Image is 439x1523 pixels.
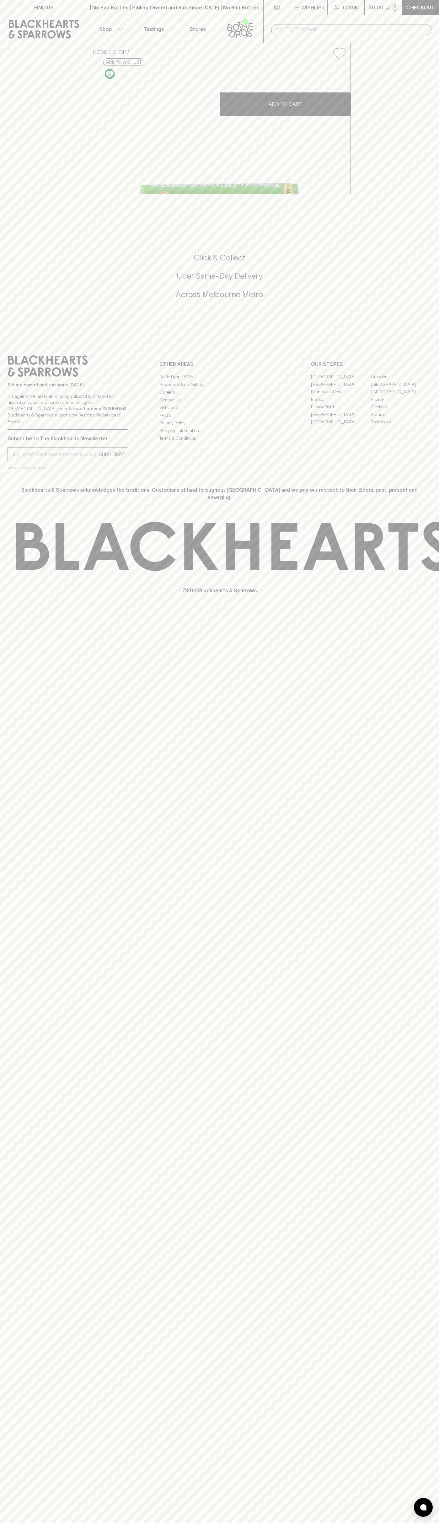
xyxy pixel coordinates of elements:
a: Careers [159,389,280,396]
p: OUR STORES [311,360,431,368]
p: SUBSCRIBE [99,451,125,458]
a: Elwood [311,395,371,403]
a: [GEOGRAPHIC_DATA] [311,373,371,380]
a: Contact Us [159,396,280,404]
p: ADD TO CART [269,100,302,108]
a: Privacy Policy [159,419,280,427]
input: e.g. jane@blackheartsandsparrows.com.au [13,449,96,459]
a: Terms & Conditions [159,435,280,442]
a: [GEOGRAPHIC_DATA] [371,380,431,388]
p: FIND US [34,4,54,11]
a: Geelong [371,403,431,411]
a: Shipping Information [159,427,280,434]
a: HOME [93,49,108,55]
img: Vegan [105,69,115,79]
p: It is against the law to sell or supply alcohol to, or to obtain alcohol on behalf of a person un... [8,393,128,424]
p: $0.00 [368,4,383,11]
button: ADD TO CART [220,92,351,116]
p: Checkout [406,4,435,11]
button: Shop [88,15,132,43]
h5: Uber Same-Day Delivery [8,271,431,281]
a: FAQ's [159,411,280,419]
p: Shop [99,25,112,33]
button: SUBSCRIBE [96,447,128,461]
p: We will never spam you [8,465,128,471]
h5: Across Melbourne Metro [8,289,431,300]
input: Try "Pinot noir" [286,24,426,34]
h5: Click & Collect [8,253,431,263]
button: Add to wishlist [103,58,144,66]
a: Prahran [371,411,431,418]
p: Subscribe to The Blackhearts Newsletter [8,435,128,442]
a: [GEOGRAPHIC_DATA] [311,411,371,418]
p: Wishlist [301,4,325,11]
button: Add to wishlist [331,46,348,62]
a: Braddon [371,373,431,380]
p: Blackhearts & Sparrows acknowledges the traditional Custodians of land throughout [GEOGRAPHIC_DAT... [12,486,427,501]
img: 25424.png [88,64,351,194]
a: Thornbury [371,418,431,426]
a: Bottle Drop FAQ's [159,373,280,381]
a: Fitzroy North [311,403,371,411]
a: Gift Cards [159,404,280,411]
a: Stores [176,15,220,43]
strong: Liquor License #32064953 [69,406,126,411]
a: [GEOGRAPHIC_DATA] [311,380,371,388]
p: 0 [394,6,396,9]
p: Sibling owned and run since [DATE] [8,382,128,388]
a: Tastings [132,15,176,43]
a: Brunswick West [311,388,371,395]
div: Call to action block [8,228,431,332]
p: Stores [190,25,206,33]
a: Fitzroy [371,395,431,403]
p: OTHER AREAS [159,360,280,368]
p: Login [343,4,359,11]
img: bubble-icon [420,1504,426,1510]
a: [GEOGRAPHIC_DATA] [371,388,431,395]
a: Business & Bulk Gifting [159,381,280,388]
a: SHOP [112,49,126,55]
a: Made without the use of any animal products. [103,67,116,81]
p: Tastings [144,25,164,33]
a: [GEOGRAPHIC_DATA] [311,418,371,426]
